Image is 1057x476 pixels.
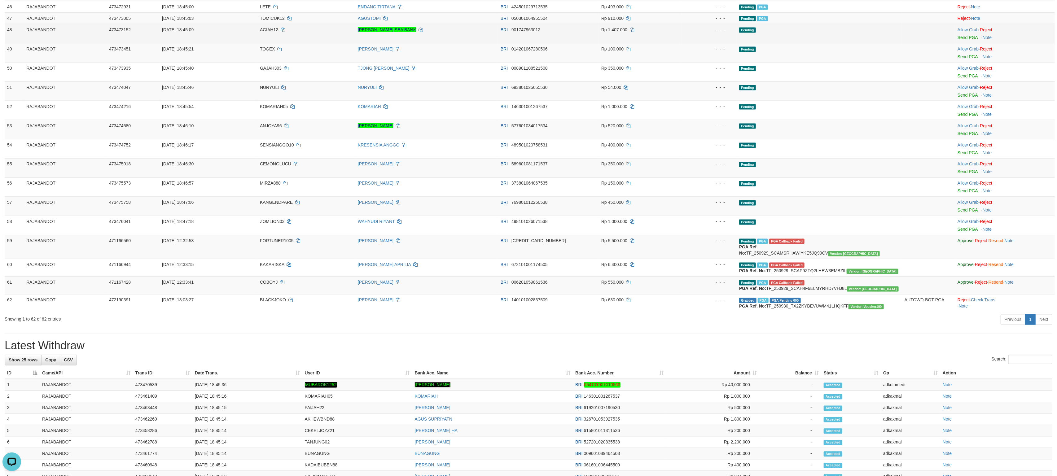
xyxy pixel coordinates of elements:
th: Amount: activate to sort column ascending [666,368,759,379]
span: Marked by adkaldo [757,239,768,244]
span: Copy 489501020758531 to clipboard [511,142,548,147]
span: Pending [739,28,756,33]
td: RAJABANDOT [24,259,107,277]
span: BRI [501,104,508,109]
button: Open LiveChat chat widget [2,2,21,21]
span: Copy 769801012250538 to clipboard [511,200,548,205]
a: Allow Grab [958,123,979,128]
a: Note [983,73,992,78]
span: CSV [64,358,73,363]
a: [PERSON_NAME] [358,162,393,167]
a: Reject [980,142,992,147]
td: 53 [5,120,24,139]
span: FORTUNER1005 [260,238,294,243]
th: Date Trans.: activate to sort column ascending [192,368,302,379]
td: 54 [5,139,24,158]
span: Pending [739,200,756,206]
a: Send PGA [958,93,978,98]
span: [DATE] 18:46:57 [162,181,194,186]
a: Allow Grab [958,162,979,167]
span: Rp 493.000 [601,4,624,9]
td: · [955,197,1055,216]
a: Reject [975,238,987,243]
label: Search: [992,355,1052,364]
a: Note [943,382,952,387]
span: BRI [501,66,508,71]
td: 49 [5,43,24,62]
a: Resend [989,280,1003,285]
a: Reject [958,16,970,21]
a: [PERSON_NAME] [415,382,450,387]
a: Note [983,112,992,117]
a: [PERSON_NAME] [415,405,450,410]
td: 58 [5,216,24,235]
a: Note [943,405,952,410]
th: Bank Acc. Number: activate to sort column ascending [573,368,666,379]
a: Send PGA [958,54,978,59]
span: Rp 54.000 [601,85,621,90]
div: - - - [684,262,734,268]
a: Note [983,169,992,174]
td: RAJABANDOT [24,1,107,12]
span: BRI [501,123,508,128]
a: Note [983,35,992,40]
span: · [958,85,980,90]
span: 473476041 [109,219,131,224]
span: Rp 910.000 [601,16,624,21]
span: Rp 1.000.000 [601,104,627,109]
span: Rp 350.000 [601,66,624,71]
div: - - - [684,27,734,33]
span: Copy 110001047865501 to clipboard [511,238,566,243]
span: · [958,142,980,147]
td: 50 [5,62,24,81]
a: BUNAGUNG [415,451,440,456]
a: Allow Grab [958,27,979,32]
a: Note [971,4,980,9]
td: RAJABANDOT [24,120,107,139]
span: BRI [501,16,508,21]
a: Note [1005,238,1014,243]
div: - - - [684,180,734,186]
td: · [955,12,1055,24]
a: [PERSON_NAME] [358,298,393,303]
span: BRI [501,85,508,90]
td: RAJABANDOT [24,24,107,43]
span: [DATE] 18:46:10 [162,123,194,128]
a: Show 25 rows [5,355,42,365]
td: RAJABANDOT [24,43,107,62]
span: BRI [501,238,508,243]
span: [DATE] 18:45:09 [162,27,194,32]
span: TOGEX [260,46,275,51]
span: Rp 1.407.000 [601,27,627,32]
a: Note [943,440,952,445]
span: · [958,27,980,32]
span: CEMONGLUCU [260,162,291,167]
span: 473472931 [109,4,131,9]
span: BRI [501,27,508,32]
a: Note [943,417,952,422]
a: Note [943,394,952,399]
span: · [958,181,980,186]
span: [DATE] 18:46:17 [162,142,194,147]
span: [DATE] 18:47:06 [162,200,194,205]
span: BRI [501,46,508,51]
td: 46 [5,1,24,12]
a: Note [943,451,952,456]
td: 51 [5,81,24,101]
span: SENSIANGGO10 [260,142,294,147]
span: KANGENDPARE [260,200,293,205]
td: · [955,1,1055,12]
a: [PERSON_NAME] [358,238,393,243]
span: Copy 498101026071538 to clipboard [511,219,548,224]
a: CSV [60,355,77,365]
a: [PERSON_NAME] [358,46,393,51]
span: Vendor URL: https://secure10.1velocity.biz [828,251,880,256]
span: 471166944 [109,262,131,267]
a: Reject [975,280,987,285]
span: KAKARISKA [260,262,284,267]
span: · [958,219,980,224]
a: Reject [958,298,970,303]
a: [PERSON_NAME] HA [415,428,458,433]
td: · [955,101,1055,120]
th: Bank Acc. Name: activate to sort column ascending [412,368,573,379]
